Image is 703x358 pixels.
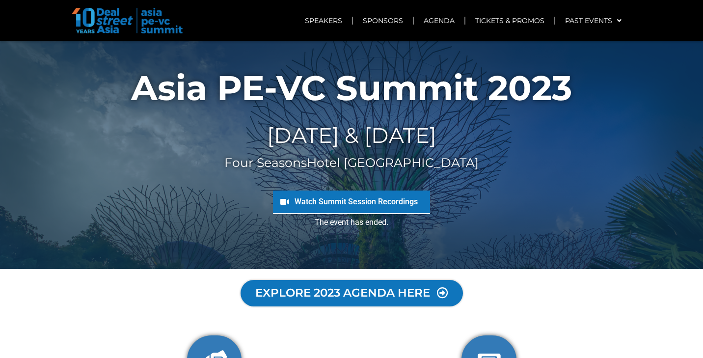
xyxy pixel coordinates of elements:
h2: Asia PE-VC Summit 2023 [5,71,698,105]
span: Four [224,155,253,170]
a: PAST EVENTS [555,9,631,32]
a: SPEAKERS [295,9,352,32]
a: AGENDA [414,9,464,32]
span: [DATE] & [DATE] [267,122,436,148]
span: Seasons [257,155,307,170]
p: Hotel [GEOGRAPHIC_DATA] [5,157,698,168]
a: SPONSORS [353,9,413,32]
span: EXPLORE 2023 AGENDA HERE [255,287,430,299]
a: EXPLORE 2023 AGENDA HERE [241,280,463,306]
a: Watch Summit Session Recordings [295,197,418,206]
a: TICKETS & PROMOS [465,9,554,32]
p: The event has ended. [5,217,698,228]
